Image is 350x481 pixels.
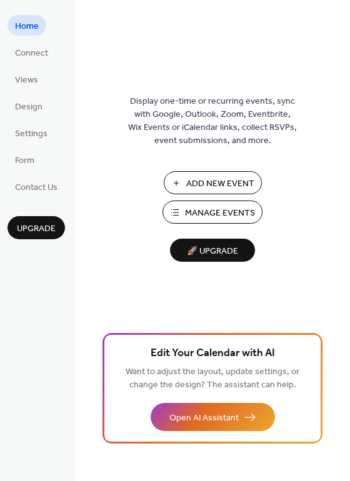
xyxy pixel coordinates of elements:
[7,96,50,116] a: Design
[7,176,65,197] a: Contact Us
[7,216,65,239] button: Upgrade
[151,403,275,431] button: Open AI Assistant
[7,149,42,170] a: Form
[128,95,297,147] span: Display one-time or recurring events, sync with Google, Outlook, Zoom, Eventbrite, Wix Events or ...
[164,171,262,194] button: Add New Event
[186,177,254,191] span: Add New Event
[7,69,46,89] a: Views
[7,122,55,143] a: Settings
[15,101,42,114] span: Design
[15,154,34,167] span: Form
[177,243,247,260] span: 🚀 Upgrade
[15,181,57,194] span: Contact Us
[162,201,262,224] button: Manage Events
[15,74,38,87] span: Views
[7,42,56,62] a: Connect
[169,412,239,425] span: Open AI Assistant
[170,239,255,262] button: 🚀 Upgrade
[7,15,46,36] a: Home
[15,127,47,141] span: Settings
[17,222,56,236] span: Upgrade
[15,20,39,33] span: Home
[126,364,299,394] span: Want to adjust the layout, update settings, or change the design? The assistant can help.
[151,345,275,362] span: Edit Your Calendar with AI
[185,207,255,220] span: Manage Events
[15,47,48,60] span: Connect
